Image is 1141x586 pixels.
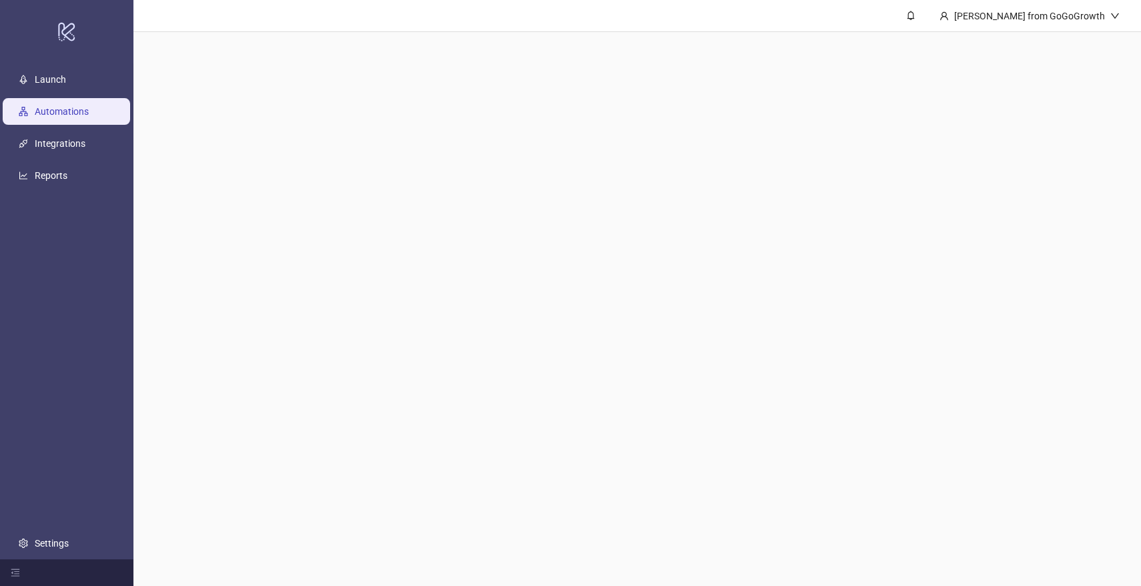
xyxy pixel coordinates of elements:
[35,138,85,149] a: Integrations
[35,538,69,549] a: Settings
[11,568,20,577] span: menu-fold
[1110,11,1120,21] span: down
[939,11,949,21] span: user
[949,9,1110,23] div: [PERSON_NAME] from GoGoGrowth
[35,74,66,85] a: Launch
[35,170,67,181] a: Reports
[35,106,89,117] a: Automations
[906,11,915,20] span: bell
